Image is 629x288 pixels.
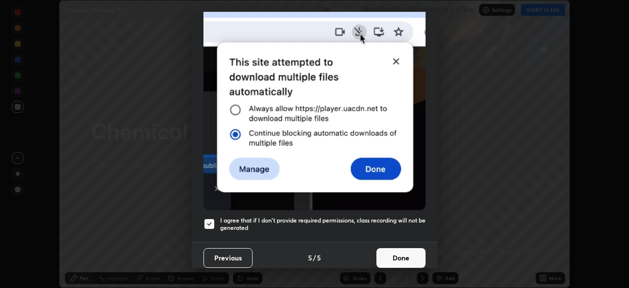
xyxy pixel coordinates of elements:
h4: 5 [308,253,312,263]
h5: I agree that if I don't provide required permissions, class recording will not be generated [220,217,426,232]
button: Previous [203,248,253,268]
h4: / [313,253,316,263]
button: Done [376,248,426,268]
h4: 5 [317,253,321,263]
